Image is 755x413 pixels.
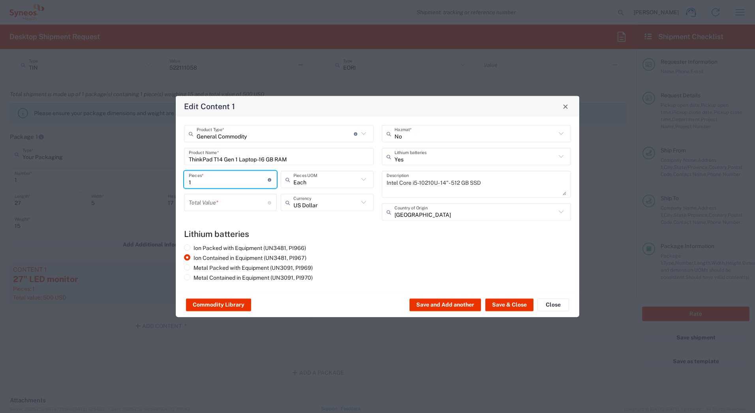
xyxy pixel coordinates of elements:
[485,299,533,311] button: Save & Close
[537,299,569,311] button: Close
[184,100,235,112] h4: Edit Content 1
[560,101,571,112] button: Close
[409,299,481,311] button: Save and Add another
[184,229,571,239] h4: Lithium batteries
[184,254,306,261] label: Ion Contained in Equipment (UN3481, PI967)
[186,299,251,311] button: Commodity Library
[184,244,306,252] label: Ion Packed with Equipment (UN3481, PI966)
[184,274,313,281] label: Metal Contained in Equipment (UN3091, PI970)
[184,264,313,271] label: Metal Packed with Equipment (UN3091, PI969)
